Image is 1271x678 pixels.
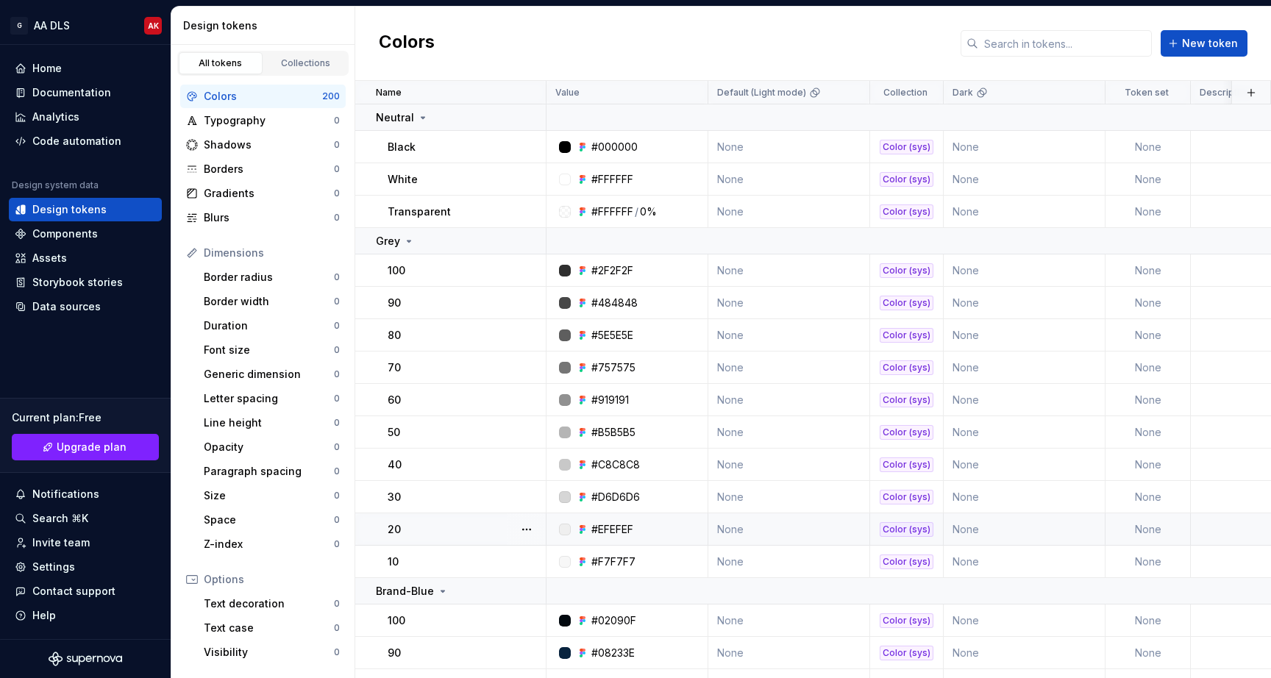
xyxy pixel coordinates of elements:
[388,296,401,310] p: 90
[1161,30,1247,57] button: New token
[12,434,159,460] a: Upgrade plan
[944,416,1106,449] td: None
[184,57,257,69] div: All tokens
[334,538,340,550] div: 0
[1106,604,1191,637] td: None
[204,294,334,309] div: Border width
[204,391,334,406] div: Letter spacing
[1106,131,1191,163] td: None
[9,604,162,627] button: Help
[334,344,340,356] div: 0
[9,57,162,80] a: Home
[9,271,162,294] a: Storybook stories
[334,441,340,453] div: 0
[3,10,168,41] button: GAA DLSAK
[32,110,79,124] div: Analytics
[198,640,346,664] a: Visibility0
[9,482,162,506] button: Notifications
[880,646,933,660] div: Color (sys)
[944,163,1106,196] td: None
[334,646,340,658] div: 0
[1125,87,1169,99] p: Token set
[334,115,340,126] div: 0
[9,555,162,579] a: Settings
[388,360,401,375] p: 70
[32,251,67,265] div: Assets
[388,490,401,504] p: 30
[1106,637,1191,669] td: None
[204,440,334,454] div: Opacity
[388,613,405,628] p: 100
[334,139,340,151] div: 0
[591,296,638,310] div: #484848
[32,584,115,599] div: Contact support
[32,226,98,241] div: Components
[1106,546,1191,578] td: None
[198,484,346,507] a: Size0
[32,487,99,502] div: Notifications
[32,202,107,217] div: Design tokens
[12,179,99,191] div: Design system data
[944,604,1106,637] td: None
[198,314,346,338] a: Duration0
[180,182,346,205] a: Gradients0
[204,621,334,635] div: Text case
[591,522,633,537] div: #EFEFEF
[388,646,401,660] p: 90
[9,246,162,270] a: Assets
[591,393,629,407] div: #919191
[334,163,340,175] div: 0
[953,87,973,99] p: Dark
[180,85,346,108] a: Colors200
[32,134,121,149] div: Code automation
[9,129,162,153] a: Code automation
[9,105,162,129] a: Analytics
[1106,513,1191,546] td: None
[591,490,640,504] div: #D6D6D6
[32,275,123,290] div: Storybook stories
[204,343,334,357] div: Font size
[9,222,162,246] a: Components
[198,265,346,289] a: Border radius0
[591,204,633,219] div: #FFFFFF
[880,360,933,375] div: Color (sys)
[880,425,933,440] div: Color (sys)
[880,490,933,504] div: Color (sys)
[12,410,159,425] div: Current plan : Free
[944,546,1106,578] td: None
[944,449,1106,481] td: None
[334,296,340,307] div: 0
[944,319,1106,352] td: None
[591,263,633,278] div: #2F2F2F
[49,652,122,666] a: Supernova Logo
[708,163,870,196] td: None
[32,85,111,100] div: Documentation
[1200,87,1250,99] p: Description
[376,234,400,249] p: Grey
[944,637,1106,669] td: None
[591,360,635,375] div: #757575
[1106,352,1191,384] td: None
[708,513,870,546] td: None
[944,481,1106,513] td: None
[9,531,162,554] a: Invite team
[880,296,933,310] div: Color (sys)
[198,508,346,532] a: Space0
[880,554,933,569] div: Color (sys)
[1106,163,1191,196] td: None
[204,113,334,128] div: Typography
[708,416,870,449] td: None
[880,457,933,472] div: Color (sys)
[388,204,451,219] p: Transparent
[204,270,334,285] div: Border radius
[376,584,434,599] p: Brand-Blue
[1106,287,1191,319] td: None
[198,532,346,556] a: Z-index0
[379,30,435,57] h2: Colors
[388,172,418,187] p: White
[388,393,401,407] p: 60
[198,338,346,362] a: Font size0
[1106,481,1191,513] td: None
[9,295,162,318] a: Data sources
[334,393,340,404] div: 0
